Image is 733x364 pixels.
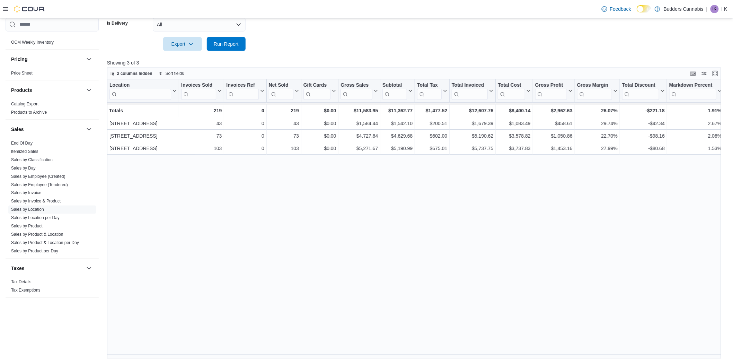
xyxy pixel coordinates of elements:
a: Sales by Invoice [11,190,41,195]
a: Price Sheet [11,70,33,75]
span: Export [167,37,198,51]
div: Gross Sales [341,82,372,99]
span: Sales by Product [11,223,43,229]
a: Sales by Product [11,224,43,228]
a: Sales by Employee (Created) [11,174,65,179]
button: Markdown Percent [669,82,722,99]
div: Gross Margin [577,82,612,99]
div: $1,679.39 [452,119,493,128]
div: Net Sold [269,82,293,99]
button: Total Tax [417,82,447,99]
div: [STREET_ADDRESS] [109,144,177,153]
div: 219 [269,106,299,115]
button: Products [85,86,93,94]
div: $675.01 [417,144,447,153]
button: Taxes [11,265,83,271]
div: $1,050.86 [535,132,573,140]
div: Markdown Percent [669,82,716,88]
span: Products to Archive [11,109,47,115]
div: $200.51 [417,119,447,128]
a: Feedback [599,2,634,16]
div: Total Cost [498,82,525,88]
span: Sort fields [166,71,184,76]
button: Location [109,82,177,99]
span: Run Report [214,41,239,47]
div: Total Discount [622,82,659,99]
span: Sales by Invoice & Product [11,198,61,204]
div: 103 [181,144,222,153]
div: -$98.16 [622,132,665,140]
div: Subtotal [382,82,407,99]
h3: Products [11,86,32,93]
div: 22.70% [577,132,618,140]
h3: Taxes [11,265,25,271]
button: Invoices Sold [181,82,222,99]
button: Enter fullscreen [711,69,719,78]
div: $11,583.95 [341,106,378,115]
img: Cova [14,6,45,12]
button: Sales [11,125,83,132]
div: 73 [269,132,299,140]
div: Gross Sales [341,82,372,88]
label: Is Delivery [107,20,128,26]
span: Sales by Product per Day [11,248,58,254]
div: $8,400.14 [498,106,530,115]
div: 0 [226,132,264,140]
button: Sort fields [156,69,187,78]
button: Total Discount [622,82,665,99]
div: -$42.34 [622,119,665,128]
a: Sales by Product per Day [11,249,58,253]
div: 2.67% [669,119,722,128]
div: $0.00 [303,119,336,128]
div: [STREET_ADDRESS] [109,132,177,140]
p: | [706,5,708,13]
p: Budders Cannabis [664,5,704,13]
div: Invoices Ref [226,82,258,99]
div: 26.07% [577,106,617,115]
button: Gross Margin [577,82,617,99]
span: Sales by Location [11,207,44,212]
a: Products to Archive [11,110,47,114]
div: Pricing [6,69,99,80]
button: Net Sold [269,82,299,99]
div: 0 [226,106,264,115]
div: Gross Margin [577,82,612,88]
div: $0.00 [303,132,336,140]
div: $0.00 [303,106,336,115]
span: IK [713,5,716,13]
a: Sales by Location per Day [11,215,60,220]
div: $1,542.10 [382,119,413,128]
div: $5,271.67 [341,144,378,153]
div: $0.00 [303,144,336,153]
a: Sales by Day [11,165,36,170]
div: -$80.68 [622,144,665,153]
div: $4,629.68 [382,132,413,140]
span: Feedback [610,6,631,12]
div: 43 [269,119,299,128]
button: Total Invoiced [452,82,493,99]
div: OCM [6,38,99,49]
button: Sales [85,125,93,133]
div: Total Cost [498,82,525,99]
button: Run Report [207,37,246,51]
a: End Of Day [11,140,33,145]
div: I K [710,5,719,13]
div: 2.08% [669,132,722,140]
div: $3,737.83 [498,144,530,153]
div: 0 [226,144,264,153]
div: Markdown Percent [669,82,716,99]
span: Price Sheet [11,70,33,76]
button: OCM [85,24,93,32]
div: $5,190.99 [382,144,413,153]
div: $4,727.84 [341,132,378,140]
div: $5,190.62 [452,132,493,140]
a: Tax Exemptions [11,288,41,293]
div: $12,607.76 [452,106,493,115]
span: 2 columns hidden [117,71,152,76]
div: Sales [6,139,99,258]
button: Export [163,37,202,51]
span: Sales by Product & Location [11,232,63,237]
span: Itemized Sales [11,148,38,154]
